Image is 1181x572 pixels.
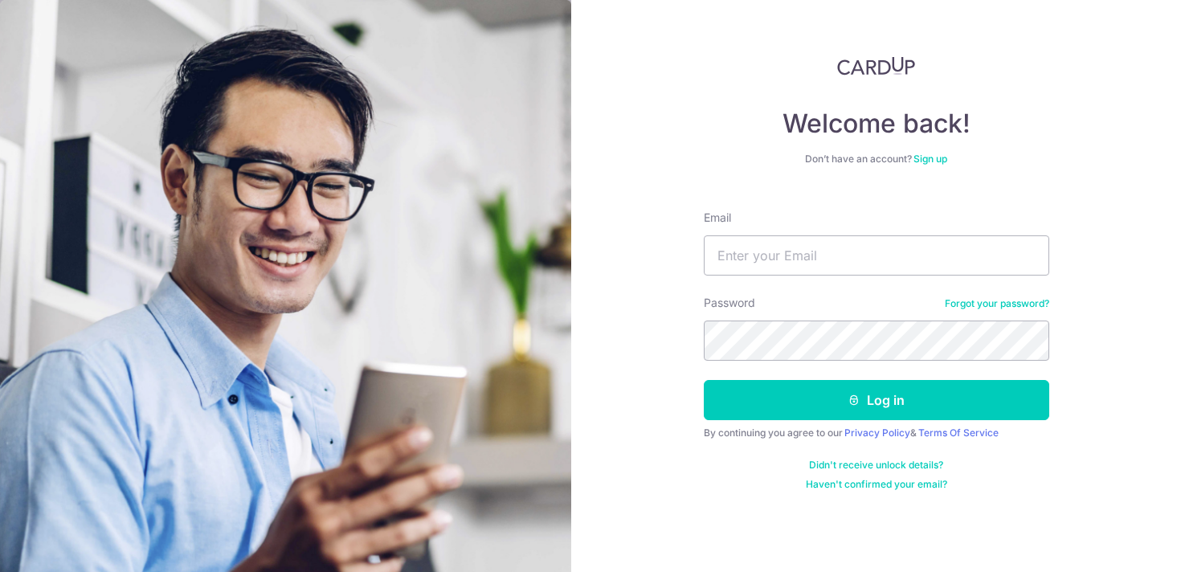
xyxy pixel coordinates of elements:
div: By continuing you agree to our & [704,427,1049,439]
a: Terms Of Service [918,427,999,439]
a: Didn't receive unlock details? [809,459,943,472]
a: Haven't confirmed your email? [806,478,947,491]
label: Email [704,210,731,226]
button: Log in [704,380,1049,420]
a: Forgot your password? [945,297,1049,310]
div: Don’t have an account? [704,153,1049,165]
a: Privacy Policy [844,427,910,439]
input: Enter your Email [704,235,1049,276]
h4: Welcome back! [704,108,1049,140]
a: Sign up [913,153,947,165]
label: Password [704,295,755,311]
img: CardUp Logo [837,56,916,76]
